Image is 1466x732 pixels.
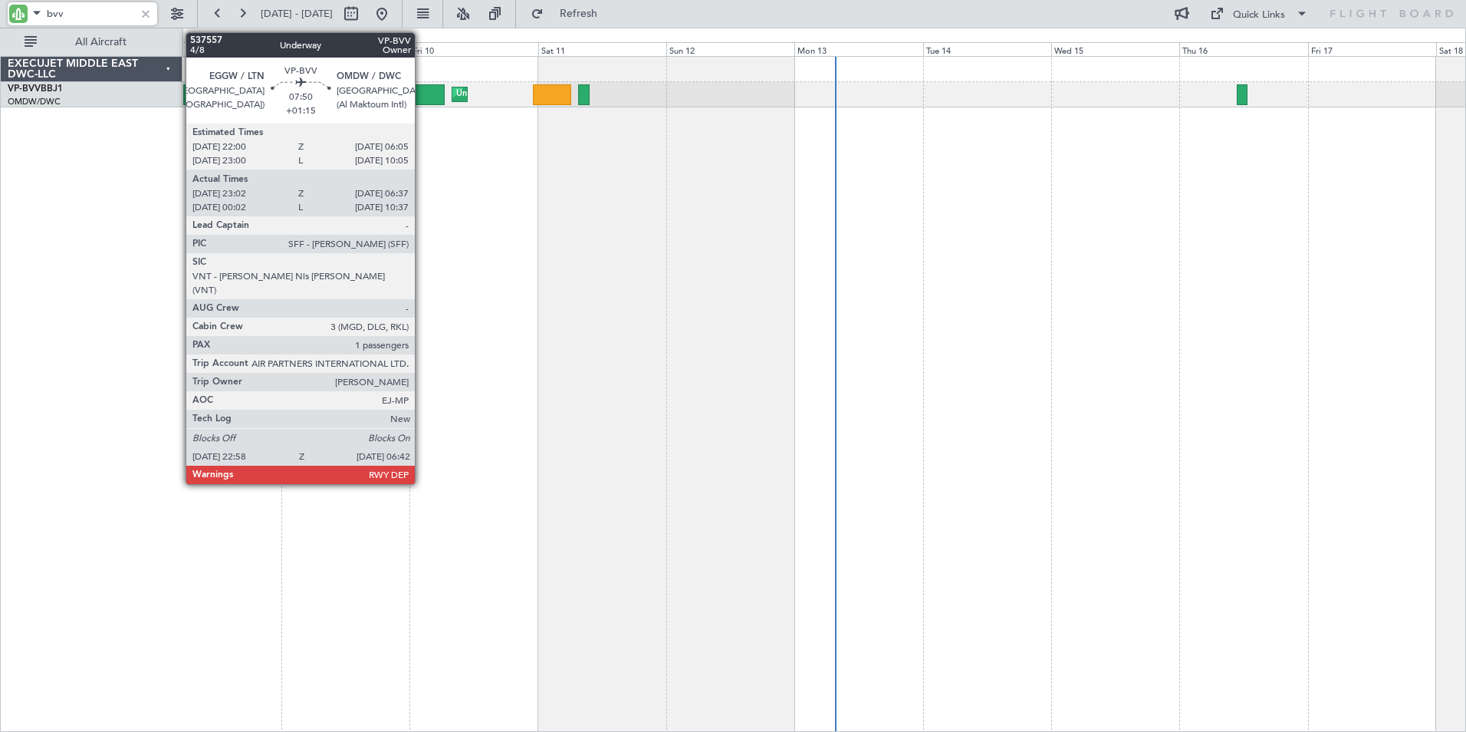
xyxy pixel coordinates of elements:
div: Sun 12 [666,42,794,56]
div: Quick Links [1233,8,1285,23]
a: VP-BVVBBJ1 [8,84,63,94]
div: Tue 14 [923,42,1051,56]
span: [DATE] - [DATE] [261,7,333,21]
a: OMDW/DWC [8,96,61,107]
div: Wed 8 [153,42,281,56]
span: All Aircraft [40,37,162,48]
span: VP-BVV [8,84,41,94]
div: [DATE] [186,31,212,44]
span: Refresh [547,8,611,19]
div: Thu 16 [1179,42,1307,56]
div: Thu 9 [281,42,409,56]
div: Wed 15 [1051,42,1179,56]
div: Sat 11 [538,42,666,56]
button: Quick Links [1202,2,1316,26]
div: Unplanned Maint [GEOGRAPHIC_DATA] (Al Maktoum Intl) [456,83,683,106]
button: Refresh [524,2,616,26]
div: Fri 17 [1308,42,1436,56]
div: Mon 13 [794,42,922,56]
input: A/C (Reg. or Type) [47,2,135,25]
button: All Aircraft [17,30,166,54]
div: Fri 10 [409,42,537,56]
